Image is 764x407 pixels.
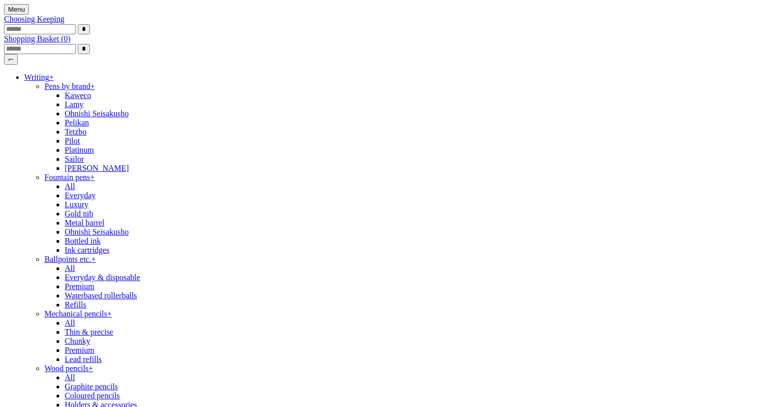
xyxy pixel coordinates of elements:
[65,200,88,209] a: Luxury
[91,255,96,263] span: +
[65,91,91,100] a: Kaweco
[65,218,105,227] a: Metal barrel
[65,100,83,109] a: Lamy
[65,300,86,309] a: Refills
[107,309,112,318] span: +
[88,364,93,373] span: +
[65,291,137,300] a: Waterbased rollerballs
[65,382,118,391] a: Graphite pencils
[24,73,54,81] a: Writing+
[4,34,71,43] a: Shopping Basket (0)
[65,209,93,218] a: Gold nib
[4,54,18,65] button: ⤺
[65,109,129,118] a: Ohnishi Seisakusho
[65,155,84,163] a: Sailor
[49,73,54,81] span: +
[65,355,102,364] a: Lead refills
[65,118,89,127] a: Pelikan
[65,319,75,327] a: All
[65,346,94,354] a: Premium
[44,173,94,182] a: Fountain pens+
[44,82,95,91] a: Pens by brand+
[44,255,96,263] a: Ballpoints etc.+
[65,328,113,336] a: Thin & precise
[65,127,86,136] a: Tetzbo
[65,282,94,291] a: Premium
[65,391,120,400] a: Coloured pencils
[65,146,94,154] a: Platinum
[65,237,101,245] a: Bottled ink
[90,82,95,91] span: +
[65,191,96,200] a: Everyday
[90,173,94,182] span: +
[65,264,75,273] a: All
[65,228,129,236] a: Ohnishi Seisakusho
[65,337,90,345] a: Chunky
[65,182,75,191] a: All
[65,164,129,172] a: [PERSON_NAME]
[65,137,80,145] a: Pilot
[4,15,65,23] a: Choosing Keeping
[44,364,93,373] a: Wood pencils+
[65,373,75,382] a: All
[65,273,140,282] a: Everyday & disposable
[65,246,109,254] a: Ink cartridges
[4,4,29,15] button: Menu
[44,309,112,318] a: Mechanical pencils+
